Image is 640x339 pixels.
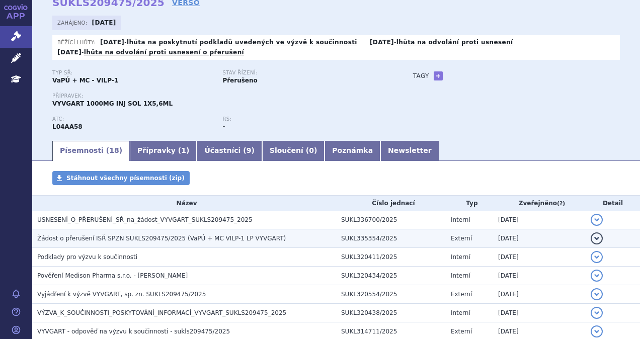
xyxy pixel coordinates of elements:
span: Běžící lhůty: [57,38,98,46]
span: 18 [109,146,119,154]
span: Externí [451,291,472,298]
span: Podklady pro výzvu k součinnosti [37,253,137,261]
button: detail [591,270,603,282]
span: 9 [247,146,252,154]
strong: [DATE] [92,19,116,26]
strong: [DATE] [57,49,82,56]
span: Externí [451,328,472,335]
td: SUKL320411/2025 [336,248,446,267]
button: detail [591,251,603,263]
button: detail [591,214,603,226]
a: Sloučení (0) [262,141,325,161]
button: detail [591,288,603,300]
th: Číslo jednací [336,196,446,211]
span: Interní [451,253,470,261]
button: detail [591,307,603,319]
td: [DATE] [493,229,586,248]
p: - [100,38,357,46]
p: RS: [222,116,382,122]
th: Detail [586,196,640,211]
a: Písemnosti (18) [52,141,130,161]
th: Název [32,196,336,211]
strong: VaPÚ + MC - VILP-1 [52,77,118,84]
th: Zveřejněno [493,196,586,211]
a: lhůta na odvolání proti usnesení o přerušení [84,49,244,56]
span: Pověření Medison Pharma s.r.o. - Hrdličková [37,272,188,279]
span: Vyjádření k výzvě VYVGART, sp. zn. SUKLS209475/2025 [37,291,206,298]
td: [DATE] [493,285,586,304]
td: [DATE] [493,267,586,285]
a: Účastníci (9) [197,141,262,161]
strong: [DATE] [100,39,124,46]
td: SUKL335354/2025 [336,229,446,248]
p: Přípravek: [52,93,393,99]
strong: EFGARTIGIMOD ALFA [52,123,83,130]
p: Stav řízení: [222,70,382,76]
span: USNESENÍ_O_PŘERUŠENÍ_SŘ_na_žádost_VYVGART_SUKLS209475_2025 [37,216,253,223]
p: - [57,48,244,56]
span: VYVGART - odpověď na výzvu k součinnosti - sukls209475/2025 [37,328,230,335]
a: + [434,71,443,80]
span: Externí [451,235,472,242]
td: SUKL320554/2025 [336,285,446,304]
span: 0 [309,146,314,154]
th: Typ [446,196,493,211]
a: Poznámka [325,141,380,161]
td: SUKL320438/2025 [336,304,446,322]
strong: - [222,123,225,130]
span: VÝZVA_K_SOUČINNOSTI_POSKYTOVÁNÍ_INFORMACÍ_VYVGART_SUKLS209475_2025 [37,309,286,316]
span: Zahájeno: [57,19,89,27]
a: lhůta na odvolání proti usnesení [396,39,513,46]
span: Interní [451,272,470,279]
td: [DATE] [493,211,586,229]
a: lhůta na poskytnutí podkladů uvedených ve výzvě k součinnosti [127,39,357,46]
p: Typ SŘ: [52,70,212,76]
a: Stáhnout všechny písemnosti (zip) [52,171,190,185]
span: Interní [451,309,470,316]
strong: Přerušeno [222,77,257,84]
span: 1 [181,146,186,154]
p: ATC: [52,116,212,122]
span: VYVGART 1000MG INJ SOL 1X5,6ML [52,100,173,107]
span: Stáhnout všechny písemnosti (zip) [66,175,185,182]
span: Interní [451,216,470,223]
abbr: (?) [557,200,565,207]
p: - [370,38,513,46]
span: Žádost o přerušení ISŘ SPZN SUKLS209475/2025 (VaPÚ + MC VILP-1 LP VYVGART) [37,235,286,242]
button: detail [591,325,603,337]
h3: Tagy [413,70,429,82]
td: [DATE] [493,304,586,322]
a: Newsletter [380,141,439,161]
td: [DATE] [493,248,586,267]
td: SUKL320434/2025 [336,267,446,285]
strong: [DATE] [370,39,394,46]
a: Přípravky (1) [130,141,197,161]
button: detail [591,232,603,244]
td: SUKL336700/2025 [336,211,446,229]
